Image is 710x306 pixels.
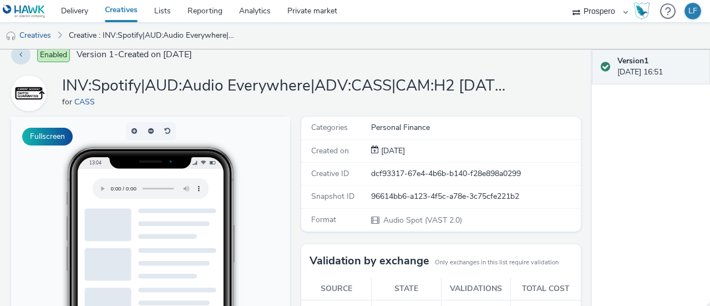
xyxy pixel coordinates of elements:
span: Created on [311,146,349,156]
li: QR Code [186,257,265,270]
div: 96614bb6-a123-4f5c-a78e-3c75cfe221b2 [371,191,580,202]
span: Snapshot ID [311,191,354,202]
th: Source [301,278,371,300]
img: Hawk Academy [633,2,650,20]
th: Total cost [511,278,581,300]
img: undefined Logo [3,4,45,18]
a: CASS [11,88,51,98]
a: Hawk Academy [633,2,655,20]
div: Personal Finance [371,122,580,133]
li: Desktop [186,243,265,257]
button: Fullscreen [22,128,73,146]
th: Validations [441,278,511,300]
img: CASS [13,77,45,109]
th: State [371,278,441,300]
strong: Version 1 [617,56,648,66]
small: Only exchanges in this list require validation [435,258,559,267]
div: Creation 12 September 2025, 16:51 [379,146,405,157]
img: audio [6,31,17,42]
span: 13:04 [78,43,90,49]
a: Creative : INV:Spotify|AUD:Audio Everywhere|ADV:CASS|CAM:H2 [DATE]-Nov|CHA:Audio|PLA:Prospero|TEC... [63,22,241,49]
a: CASS [74,97,99,107]
li: Smartphone [186,230,265,243]
span: Smartphone [201,233,237,240]
div: [DATE] 16:51 [617,56,701,78]
span: Desktop [201,247,226,253]
div: LF [688,3,697,19]
span: Format [311,214,336,225]
span: Categories [311,122,348,133]
span: [DATE] [379,146,405,156]
span: Enabled [37,48,70,62]
span: QR Code [201,260,228,267]
span: Creative ID [311,168,349,179]
h3: Validation by exchange [310,253,429,269]
span: for [62,97,74,107]
span: Audio Spot (VAST 2.0) [382,215,462,225]
div: dcf93317-67e4-4b6b-b140-f28e898a0299 [371,168,580,179]
h1: INV:Spotify|AUD:Audio Everywhere|ADV:CASS|CAM:H2 [DATE]-Nov|CHA:Audio|PLA:Prospero|TEC:N/A|PHA:H2... [62,76,506,97]
span: Version 1 - Created on [DATE] [77,48,192,61]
